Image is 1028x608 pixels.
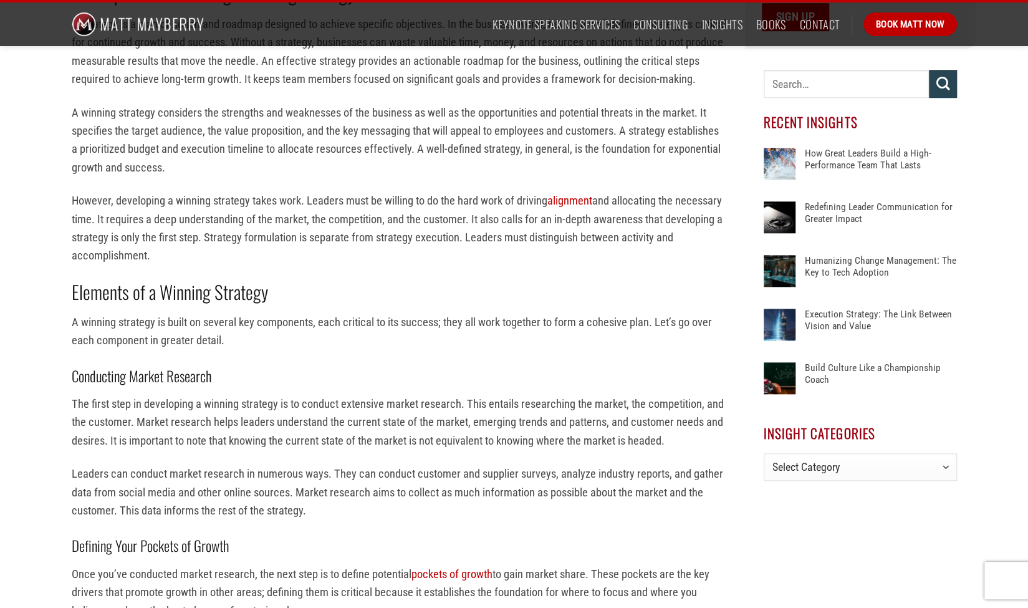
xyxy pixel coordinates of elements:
p: Leaders can conduct market research in numerous ways. They can conduct customer and supplier surv... [72,465,726,519]
a: Redefining Leader Communication for Greater Impact [805,201,956,239]
p: The first step in developing a winning strategy is to conduct extensive market research. This ent... [72,395,726,450]
a: Consulting [633,13,688,36]
a: How Great Leaders Build a High-Performance Team That Lasts [805,148,956,185]
a: Keynote Speaking Services [492,13,620,36]
a: Books [756,13,786,36]
a: alignment [547,194,592,207]
img: Matt Mayberry [72,2,204,46]
p: A winning strategy is built on several key components, each critical to its success; they all wor... [72,313,726,350]
span: Insight Categories [764,423,875,443]
a: Execution Strategy: The Link Between Vision and Value [805,309,956,346]
a: Insights [702,13,742,36]
a: Book Matt Now [863,12,956,36]
a: Build Culture Like a Championship Coach [805,362,956,400]
input: Search… [764,70,929,98]
strong: Elements of a Winning Strategy [72,278,268,306]
span: Recent Insights [764,112,858,132]
p: However, developing a winning strategy takes work. Leaders must be willing to do the hard work of... [72,191,726,265]
p: A winning strategy considers the strengths and weaknesses of the business as well as the opportun... [72,104,726,177]
p: A strategy is a plan of action and roadmap designed to achieve specific objectives. In the busine... [72,15,726,89]
a: Contact [800,13,840,36]
span: Book Matt Now [875,17,944,32]
button: Submit [929,70,957,98]
a: Humanizing Change Management: The Key to Tech Adoption [805,255,956,292]
strong: Defining Your Pockets of Growth [72,535,229,556]
a: pockets of growth [411,567,492,581]
strong: Conducting Market Research [72,365,211,387]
